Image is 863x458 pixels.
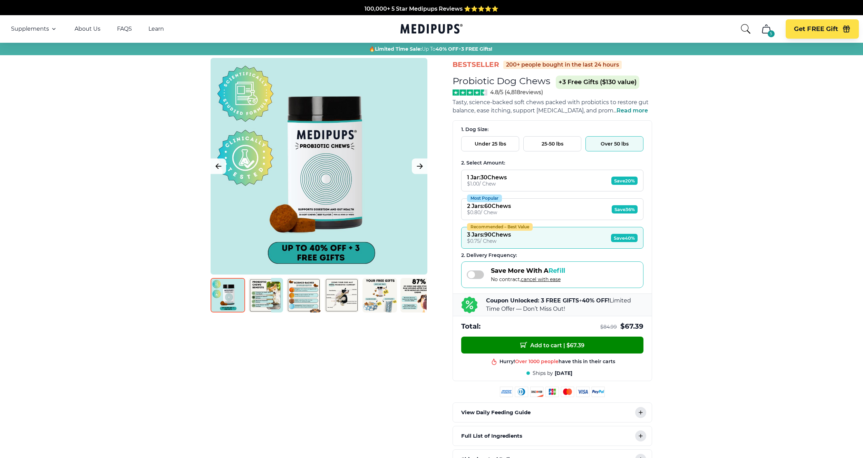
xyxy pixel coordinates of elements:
span: +3 Free Gifts ($130 value) [556,76,639,89]
a: Learn [148,26,164,32]
img: Probiotic Dog Chews | Natural Dog Supplements [400,278,435,312]
div: 2. Select Amount: [461,160,643,166]
button: Next Image [412,159,427,174]
button: Previous Image [211,159,226,174]
button: cart [758,21,775,37]
button: Supplements [11,25,58,33]
button: 25-50 lbs [523,136,581,151]
span: 4.8/5 ( 4,818 reviews) [490,89,543,96]
span: Get FREE Gift [794,25,838,33]
span: Save More With A [491,267,565,275]
span: [DATE] [555,370,572,377]
img: payment methods [500,387,605,397]
img: Probiotic Dog Chews | Natural Dog Supplements [362,278,397,312]
button: Add to cart | $67.39 [461,337,643,354]
span: Total: [461,322,481,331]
span: 60 day [519,359,536,365]
p: + Limited Time Offer — Don’t Miss Out! [486,297,643,313]
h1: Probiotic Dog Chews [453,75,550,87]
span: $ 84.99 [600,324,617,330]
img: Probiotic Dog Chews | Natural Dog Supplements [287,278,321,312]
div: Recommended – Best Value [467,223,533,231]
span: 2 . Delivery Frequency: [461,252,517,258]
button: Get FREE Gift [786,19,859,39]
span: Read more [617,107,648,114]
div: 3 Jars : 90 Chews [467,231,511,238]
span: $ 67.39 [620,322,643,331]
span: Save 36% [612,205,638,213]
div: $ 1.00 / Chew [467,181,507,187]
button: Over 50 lbs [585,136,643,151]
span: Add to cart | $ 67.39 [520,341,584,349]
span: Ships by [533,370,553,377]
button: Under 25 lbs [461,136,519,151]
a: FAQS [117,26,132,32]
span: Tasty, science-backed soft chews packed with probiotics to restore gut [453,99,649,106]
div: 2 Jars : 60 Chews [467,203,511,209]
div: Most Popular [467,195,502,202]
div: 1. Dog Size: [461,126,643,133]
span: ... [613,107,648,114]
button: 1 Jar:30Chews$1.00/ ChewSave20% [461,170,643,191]
p: View Daily Feeding Guide [461,408,531,417]
span: Free Shipping + 60 day money-back guarantee [365,6,498,12]
a: About Us [75,26,100,32]
button: Most Popular2 Jars:60Chews$0.80/ ChewSave36% [461,198,643,220]
button: Recommended – Best Value3 Jars:90Chews$0.75/ ChewSave40% [461,227,643,249]
div: $ 0.80 / Chew [467,209,511,216]
button: search [740,23,751,34]
span: Supplements [11,26,49,32]
span: No contract, [491,276,565,282]
img: Stars - 4.8 [453,89,487,96]
img: Probiotic Dog Chews | Natural Dog Supplements [249,278,283,312]
span: BestSeller [453,60,499,69]
div: $ 0.75 / Chew [467,238,511,244]
a: Medipups [400,22,463,37]
span: 🔥 Up To + [369,46,492,52]
img: Probiotic Dog Chews | Natural Dog Supplements [211,278,245,312]
span: Save 20% [611,177,638,185]
b: 40% OFF! [582,297,610,304]
div: money back guarantee [519,359,595,365]
div: 5 [768,30,775,37]
div: 1 Jar : 30 Chews [467,174,507,181]
span: Save 40% [611,234,638,242]
img: Probiotic Dog Chews | Natural Dog Supplements [324,278,359,312]
span: balance, ease itching, support [MEDICAL_DATA], and prom [453,107,613,114]
b: Coupon Unlocked: 3 FREE GIFTS [486,297,579,304]
span: Refill [549,267,565,275]
p: Full List of Ingredients [461,432,522,440]
div: 200+ people bought in the last 24 hours [503,61,622,69]
span: cancel with ease [521,276,561,282]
